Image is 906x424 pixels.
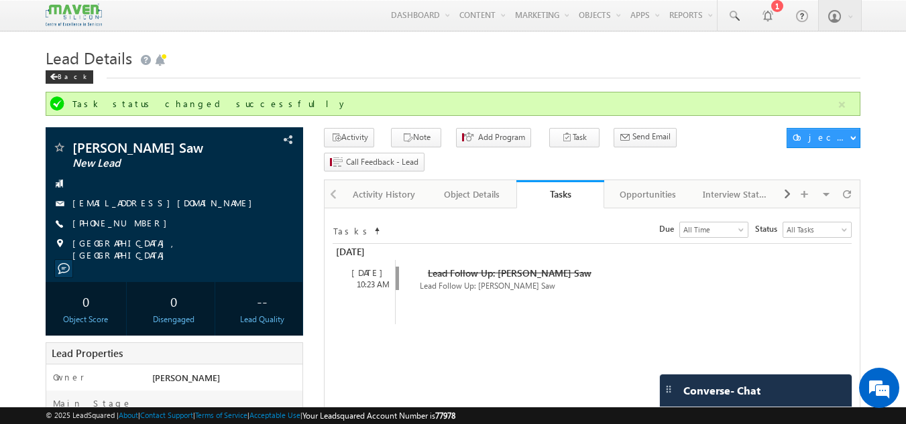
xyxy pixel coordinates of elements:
div: Disengaged [137,313,211,326]
span: All Tasks [783,224,848,236]
div: Activity History [351,186,416,202]
span: Your Leadsquared Account Number is [302,411,455,421]
a: Opportunities [604,180,692,208]
label: Main Stage [53,397,132,409]
a: All Tasks [783,222,852,238]
div: [DATE] [339,267,395,279]
a: All Time [679,222,748,238]
img: Custom Logo [46,3,102,27]
span: Due [659,223,679,235]
a: Terms of Service [195,411,247,419]
button: Send Email [614,128,677,147]
a: Tasks [516,180,604,208]
button: Task [549,128,600,147]
span: Sort Timeline [374,222,380,234]
span: [PERSON_NAME] Saw [72,141,231,154]
a: Object Details [429,180,516,208]
label: Owner [53,371,84,383]
a: [EMAIL_ADDRESS][DOMAIN_NAME] [72,197,259,208]
span: New Lead [72,157,231,170]
a: About [119,411,138,419]
div: Object Actions [793,131,850,143]
div: Task status changed successfully [72,98,837,110]
button: Activity [324,128,374,147]
span: [PHONE_NUMBER] [72,217,174,230]
button: Add Program [456,128,531,147]
td: Tasks [333,222,373,238]
span: Lead Details [46,47,132,68]
div: Object Details [439,186,504,202]
span: © 2025 LeadSquared | | | | | [46,409,455,422]
span: Lead Properties [52,346,123,360]
img: carter-drag [663,384,674,395]
span: [GEOGRAPHIC_DATA], [GEOGRAPHIC_DATA] [72,237,280,261]
div: Tasks [526,188,594,200]
div: 10:23 AM [339,279,395,291]
button: Call Feedback - Lead [324,153,424,172]
div: [DATE] [333,244,394,260]
div: 0 [137,289,211,313]
div: 0 [49,289,123,313]
span: Lead Follow Up: [PERSON_NAME] Saw [420,281,555,291]
span: Send Email [632,131,671,143]
button: Note [391,128,441,147]
span: All Time [680,224,744,236]
span: Converse - Chat [683,384,760,397]
div: Object Score [49,313,123,326]
div: Lead Quality [225,313,299,326]
span: Status [755,223,783,235]
div: Interview Status [703,186,768,202]
span: 77978 [435,411,455,421]
div: Back [46,70,93,84]
div: -- [225,289,299,313]
a: Back [46,70,100,81]
span: Lead Follow Up: [PERSON_NAME] Saw [428,267,591,279]
a: Interview Status [692,180,780,208]
a: Activity History [341,180,429,208]
a: Contact Support [140,411,193,419]
span: Call Feedback - Lead [346,156,418,168]
button: Object Actions [787,128,860,148]
span: Add Program [478,131,525,143]
div: Opportunities [615,186,680,202]
span: [PERSON_NAME] [152,372,220,383]
a: Acceptable Use [249,411,300,419]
